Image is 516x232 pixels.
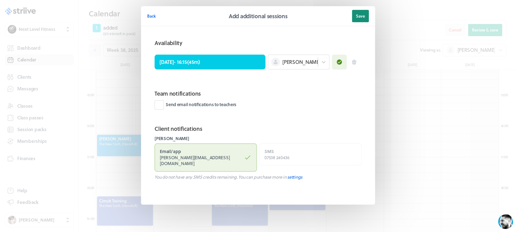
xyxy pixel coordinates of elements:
[356,13,365,19] span: Save
[34,11,75,15] div: Back in a few hours
[282,59,320,65] span: [PERSON_NAME]
[264,154,289,161] span: 07538 240436
[18,4,30,15] img: US
[147,13,156,19] span: Back
[264,148,274,155] strong: SMS
[498,214,513,229] iframe: gist-messenger-bubble-iframe
[155,135,361,142] label: [PERSON_NAME]
[155,89,361,98] h2: Team notifications
[147,10,156,22] button: Back
[34,4,75,10] div: [PERSON_NAME]
[159,58,200,66] p: [DATE] - 16:15 ( 45m )
[155,174,361,180] p: You do not have any SMS credits remaining. You can purchase more in
[287,174,302,180] a: settings
[155,100,236,110] label: Send email notifications to teachers
[155,39,182,47] h2: Availability
[18,4,115,16] div: US[PERSON_NAME]Back in a few hours
[229,12,288,20] h2: Add additional sessions
[96,190,104,195] g: />
[155,124,361,133] h2: Client notifications
[98,191,103,194] tspan: GIF
[94,184,107,202] button: />GIF
[160,148,181,155] strong: Email / app
[160,154,230,167] span: [PERSON_NAME][EMAIL_ADDRESS][DOMAIN_NAME]
[352,10,369,22] button: Save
